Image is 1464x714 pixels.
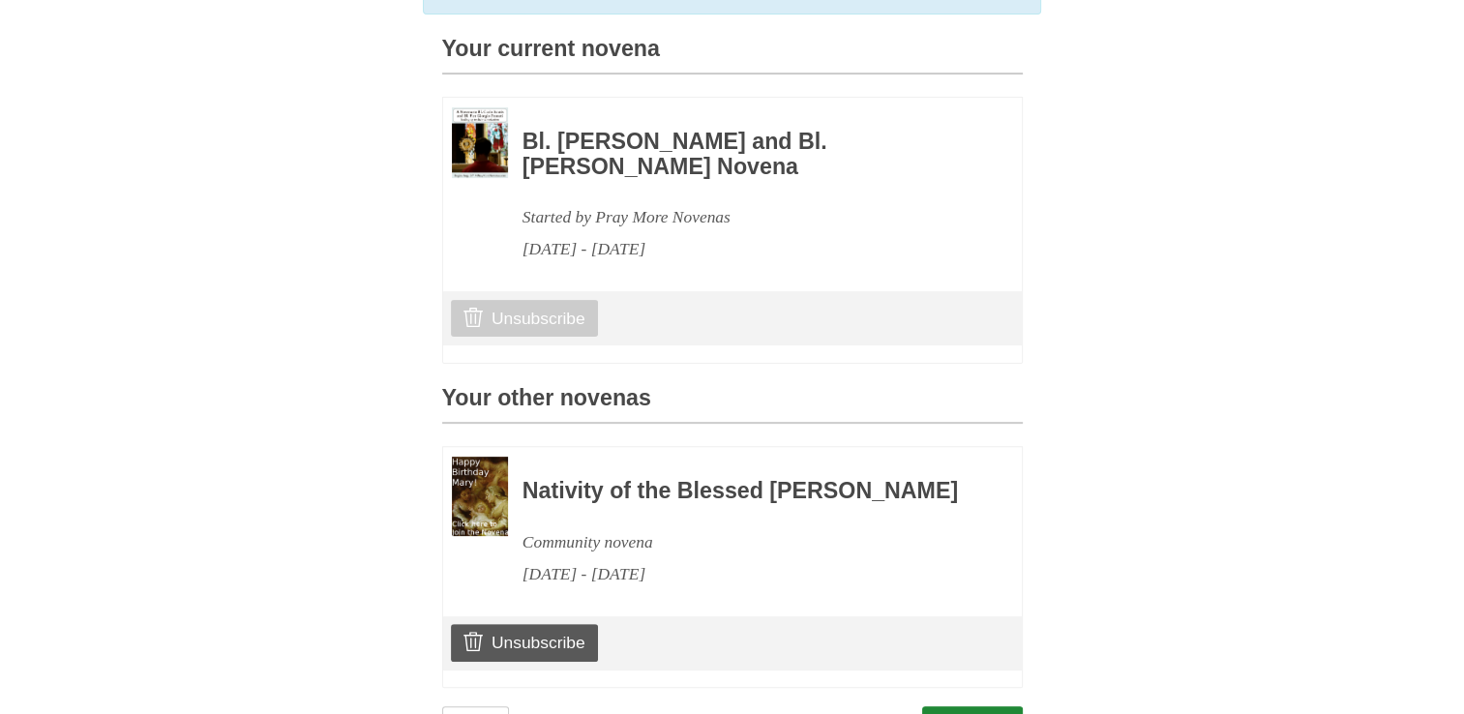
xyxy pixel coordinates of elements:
h3: Your current novena [442,37,1023,74]
h3: Nativity of the Blessed [PERSON_NAME] [523,479,970,504]
a: Unsubscribe [451,624,597,661]
div: [DATE] - [DATE] [523,558,970,590]
div: [DATE] - [DATE] [523,233,970,265]
a: Unsubscribe [451,300,597,337]
h3: Your other novenas [442,386,1023,424]
img: Novena image [452,107,508,178]
img: Novena image [452,457,508,536]
div: Started by Pray More Novenas [523,201,970,233]
h3: Bl. [PERSON_NAME] and Bl. [PERSON_NAME] Novena [523,130,970,179]
div: Community novena [523,526,970,558]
